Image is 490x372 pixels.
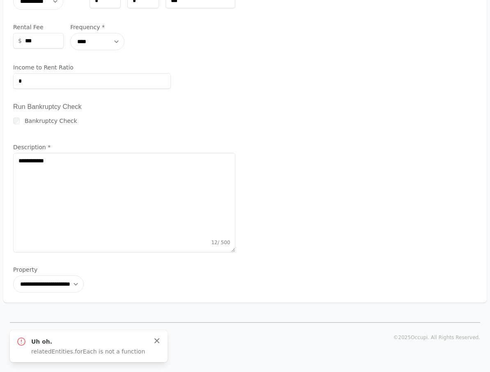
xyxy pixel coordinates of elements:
[13,266,235,274] label: Property
[31,347,146,356] p: relatedEntities.forEach is not a function
[70,23,140,31] label: Frequency *
[393,334,480,341] p: © 2025 Occupi. All Rights Reserved.
[13,143,235,151] label: Description *
[13,103,82,110] label: Run Bankruptcy Check
[13,23,64,31] label: Rental Fee
[31,337,146,346] p: Uh oh.
[13,63,171,72] label: Income to Rent Ratio
[25,118,77,124] label: Bankruptcy Check
[209,236,232,249] div: 12 / 500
